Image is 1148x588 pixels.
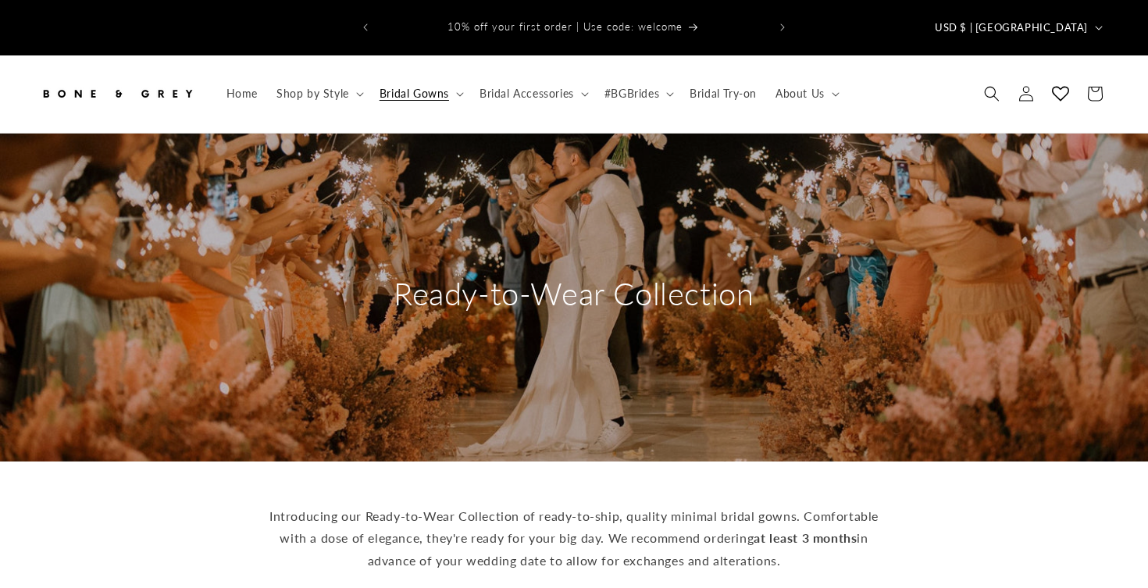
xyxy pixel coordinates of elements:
[480,87,574,101] span: Bridal Accessories
[680,77,766,110] a: Bridal Try-on
[447,20,683,33] span: 10% off your first order | Use code: welcome
[595,77,680,110] summary: #BGBrides
[370,77,470,110] summary: Bridal Gowns
[39,77,195,111] img: Bone and Grey Bridal
[348,12,383,42] button: Previous announcement
[470,77,595,110] summary: Bridal Accessories
[267,77,370,110] summary: Shop by Style
[269,505,879,572] p: Introducing our Ready-to-Wear Collection of ready-to-ship, quality minimal bridal gowns. Comforta...
[935,20,1088,36] span: USD $ | [GEOGRAPHIC_DATA]
[754,530,857,545] strong: at least 3 months
[394,273,754,314] h2: Ready-to-Wear Collection
[690,87,757,101] span: Bridal Try-on
[765,12,800,42] button: Next announcement
[226,87,258,101] span: Home
[380,87,449,101] span: Bridal Gowns
[34,71,201,117] a: Bone and Grey Bridal
[975,77,1009,111] summary: Search
[775,87,825,101] span: About Us
[217,77,267,110] a: Home
[925,12,1109,42] button: USD $ | [GEOGRAPHIC_DATA]
[604,87,659,101] span: #BGBrides
[766,77,846,110] summary: About Us
[276,87,349,101] span: Shop by Style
